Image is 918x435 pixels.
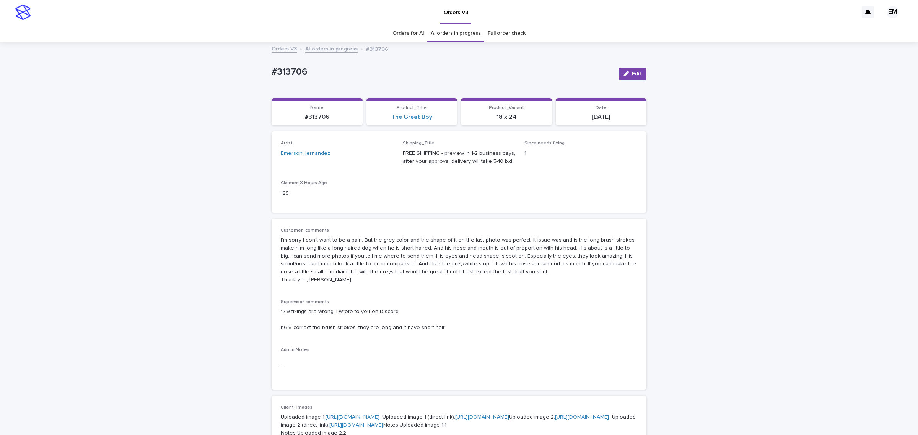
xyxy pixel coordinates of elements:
span: Product_Title [397,106,427,110]
a: EmersonHernandez [281,149,330,157]
a: AI orders in progress [305,44,358,53]
p: 17.9 fixings are wrong, I wrote to you on Discord I16.9 correct the brush strokes, they are long ... [281,308,637,331]
div: EM [887,6,899,18]
p: #313706 [276,114,358,121]
span: Customer_comments [281,228,329,233]
a: [URL][DOMAIN_NAME] [455,414,509,420]
span: Date [596,106,607,110]
span: Claimed X Hours Ago [281,181,327,185]
button: Edit [619,68,646,80]
span: Name [310,106,324,110]
p: [DATE] [560,114,642,121]
span: Client_Images [281,405,313,410]
a: [URL][DOMAIN_NAME] [329,422,383,428]
p: - [281,361,637,369]
p: I'm sorry I don't want to be a pain. But the grey color and the shape of it on the last photo was... [281,236,637,284]
span: Admin Notes [281,347,309,352]
a: [URL][DOMAIN_NAME] [555,414,609,420]
span: Since needs fixing [524,141,565,146]
p: #313706 [366,44,388,53]
p: 128 [281,189,394,197]
img: stacker-logo-s-only.png [15,5,31,20]
p: FREE SHIPPING - preview in 1-2 business days, after your approval delivery will take 5-10 b.d. [403,149,516,166]
p: 1 [524,149,637,157]
a: [URL][DOMAIN_NAME] [326,414,379,420]
span: Product_Variant [489,106,524,110]
a: Orders V3 [272,44,297,53]
a: Full order check [488,24,526,42]
a: The Great Boy [391,114,432,121]
a: AI orders in progress [431,24,481,42]
span: Edit [632,71,641,76]
span: Supervisor comments [281,300,329,304]
span: Shipping_Title [403,141,435,146]
p: 18 x 24 [466,114,547,121]
span: Artist [281,141,293,146]
p: #313706 [272,67,612,78]
a: Orders for AI [392,24,424,42]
